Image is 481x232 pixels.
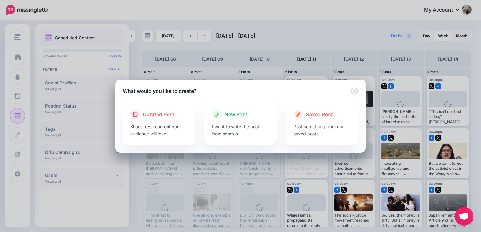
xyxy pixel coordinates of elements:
[143,111,174,119] span: Curated Post
[306,111,333,119] span: Saved Post
[123,87,197,95] h5: What would you like to create?
[130,123,188,137] p: Share fresh content your audience will love.
[132,112,138,117] img: curate.png
[296,112,301,117] img: create.png
[225,111,247,119] span: New Post
[293,123,351,137] p: Post something from my saved posts
[212,123,269,137] p: I want to write the post from scratch.
[351,87,358,95] button: Close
